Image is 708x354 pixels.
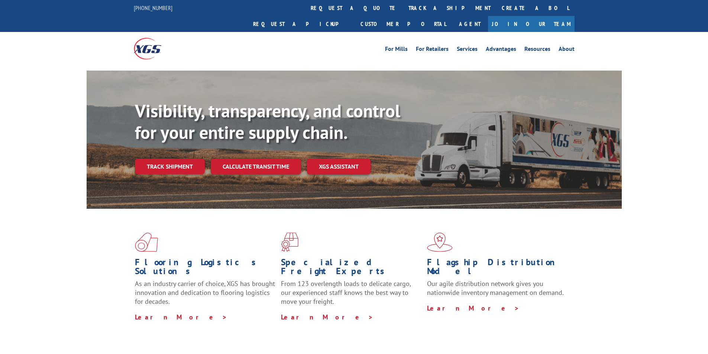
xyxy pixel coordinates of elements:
a: Join Our Team [488,16,575,32]
a: Request a pickup [248,16,355,32]
span: As an industry carrier of choice, XGS has brought innovation and dedication to flooring logistics... [135,279,275,306]
a: Services [457,46,478,54]
a: For Mills [385,46,408,54]
a: Learn More > [135,313,227,321]
h1: Specialized Freight Experts [281,258,421,279]
a: Learn More > [427,304,520,312]
span: Our agile distribution network gives you nationwide inventory management on demand. [427,279,564,297]
a: About [559,46,575,54]
a: Customer Portal [355,16,452,32]
a: Learn More > [281,313,374,321]
a: Agent [452,16,488,32]
b: Visibility, transparency, and control for your entire supply chain. [135,99,400,144]
a: XGS ASSISTANT [307,159,371,175]
a: Calculate transit time [211,159,301,175]
img: xgs-icon-flagship-distribution-model-red [427,233,453,252]
h1: Flooring Logistics Solutions [135,258,275,279]
a: Resources [524,46,550,54]
img: xgs-icon-focused-on-flooring-red [281,233,298,252]
h1: Flagship Distribution Model [427,258,568,279]
a: Advantages [486,46,516,54]
img: xgs-icon-total-supply-chain-intelligence-red [135,233,158,252]
a: Track shipment [135,159,205,174]
a: For Retailers [416,46,449,54]
p: From 123 overlength loads to delicate cargo, our experienced staff knows the best way to move you... [281,279,421,312]
a: [PHONE_NUMBER] [134,4,172,12]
